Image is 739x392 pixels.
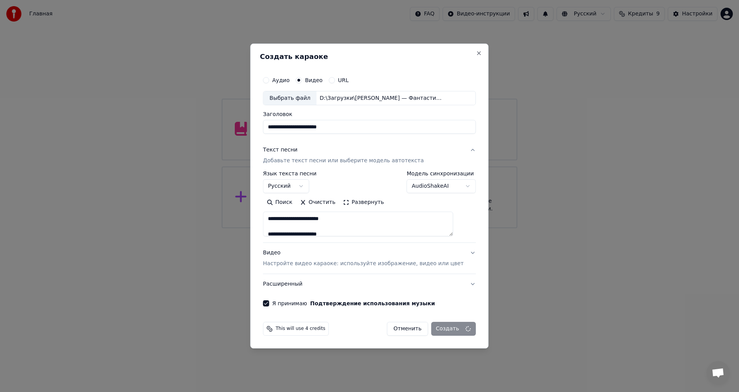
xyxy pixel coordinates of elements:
div: Текст песни [263,146,298,154]
label: Аудио [272,77,289,83]
label: Я принимаю [272,301,435,306]
p: Настройте видео караоке: используйте изображение, видео или цвет [263,260,463,268]
button: Расширенный [263,274,476,294]
div: Выбрать файл [263,91,316,105]
div: Текст песниДобавьте текст песни или выберите модель автотекста [263,171,476,243]
p: Добавьте текст песни или выберите модель автотекста [263,157,424,165]
label: URL [338,77,349,83]
button: Я принимаю [310,301,435,306]
div: D:\Загрузки\[PERSON_NAME] — Фантастика.mp4 [316,94,447,102]
label: Язык текста песни [263,171,316,177]
label: Модель синхронизации [407,171,476,177]
span: This will use 4 credits [276,326,325,332]
button: Развернуть [339,197,388,209]
button: Текст песниДобавьте текст песни или выберите модель автотекста [263,140,476,171]
label: Заголовок [263,112,476,117]
button: Очистить [296,197,339,209]
label: Видео [305,77,323,83]
button: Отменить [387,322,428,336]
h2: Создать караоке [260,53,479,60]
button: ВидеоНастройте видео караоке: используйте изображение, видео или цвет [263,243,476,274]
div: Видео [263,249,463,268]
button: Поиск [263,197,296,209]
